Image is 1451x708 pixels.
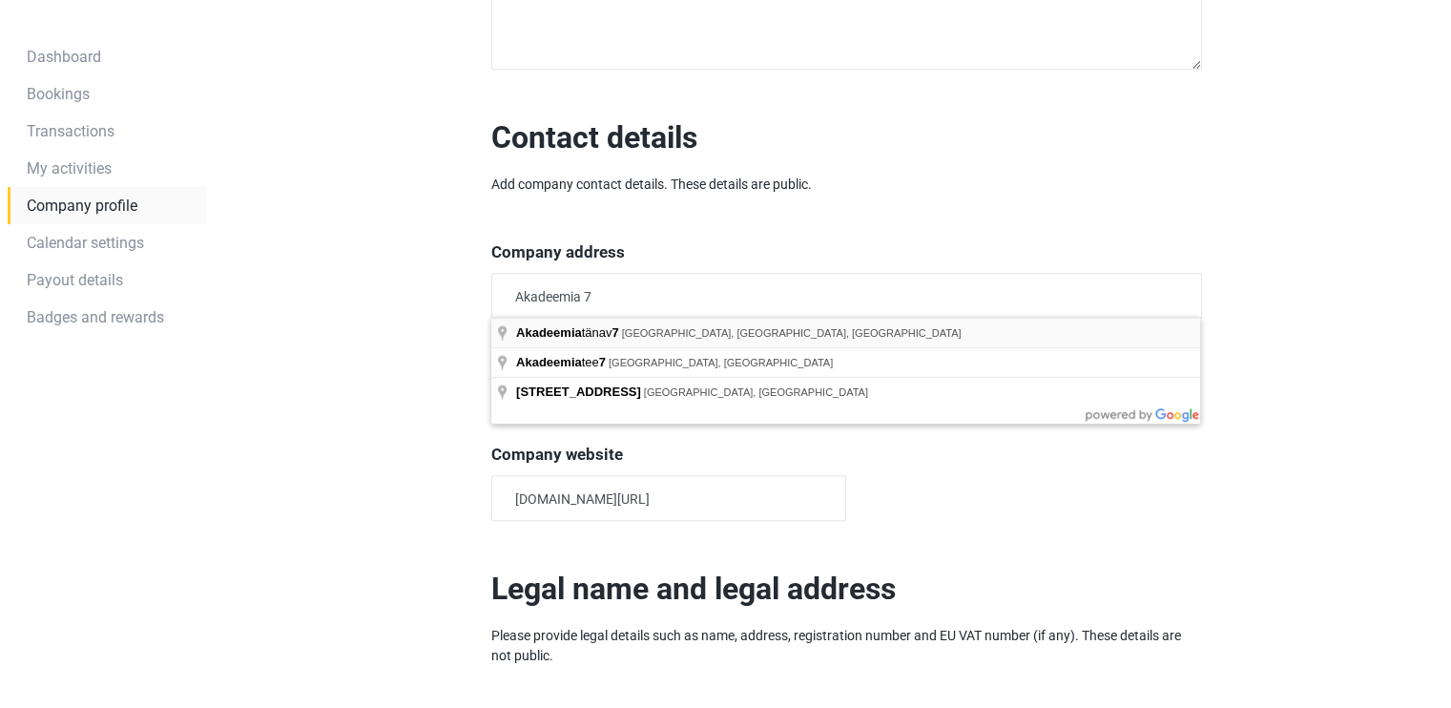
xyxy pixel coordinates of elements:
span: Akadeemia [516,325,582,340]
a: Company profile [8,187,207,224]
a: Calendar settings [8,224,207,261]
a: Transactions [8,113,207,150]
span: Akadeemia [516,355,582,369]
p: Legal name and legal address [491,567,1202,611]
a: Dashboard [8,38,207,75]
p: Add company contact details. These details are public. [491,175,1202,195]
span: [GEOGRAPHIC_DATA], [GEOGRAPHIC_DATA], [GEOGRAPHIC_DATA] [622,327,962,339]
a: Payout details [8,261,207,299]
input: Address [491,273,1202,319]
span: [GEOGRAPHIC_DATA], [GEOGRAPHIC_DATA] [644,386,868,398]
span: tänav [516,325,622,340]
p: Contact details [491,115,1202,159]
p: Company website [491,443,1202,466]
span: 7 [611,325,618,340]
p: Please provide legal details such as name, address, registration number and EU VAT number (if any... [491,626,1202,666]
input: Website [491,475,846,521]
span: 7 [599,355,606,369]
a: Bookings [8,75,207,113]
a: Badges and rewards [8,299,207,336]
a: My activities [8,150,207,187]
span: tee [516,355,609,369]
span: [GEOGRAPHIC_DATA], [GEOGRAPHIC_DATA] [609,357,833,368]
span: [STREET_ADDRESS] [516,385,641,399]
p: Company address [491,240,1202,263]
